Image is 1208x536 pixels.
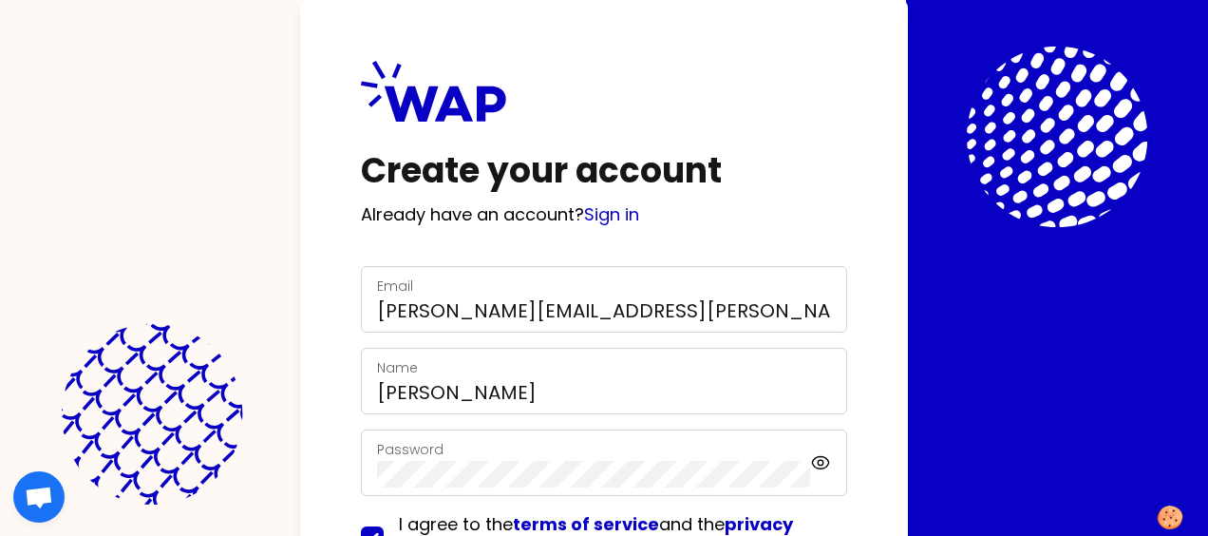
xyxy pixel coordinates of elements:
[377,358,418,377] label: Name
[13,471,65,523] div: Aprire la chat
[584,202,639,226] a: Sign in
[361,152,847,190] h1: Create your account
[377,277,413,296] label: Email
[513,512,659,536] a: terms of service
[361,201,847,228] p: Already have an account?
[377,440,444,459] label: Password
